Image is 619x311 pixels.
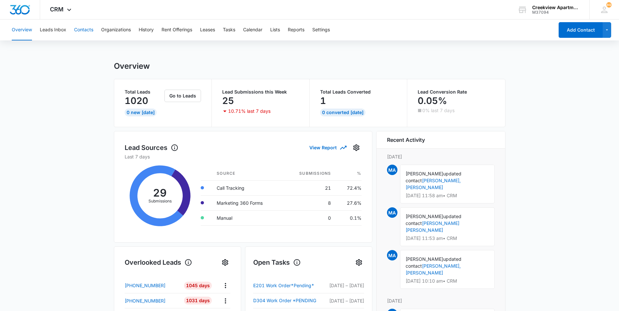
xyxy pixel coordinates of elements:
p: Last 7 days [125,153,362,160]
button: Overview [12,20,32,40]
p: [DATE] [387,153,495,160]
th: Source [211,167,283,181]
span: [PERSON_NAME] [406,214,443,219]
button: Tasks [223,20,235,40]
button: View Report [309,142,346,153]
button: Organizations [101,20,131,40]
button: Leads Inbox [40,20,66,40]
p: 25 [222,96,234,106]
div: 1031 Days [184,297,212,304]
a: D304 Work Order *PENDING [253,297,329,304]
td: Call Tracking [211,180,283,195]
a: [PERSON_NAME], [PERSON_NAME] [406,263,461,275]
td: Manual [211,210,283,225]
button: Settings [220,257,230,268]
span: MA [387,250,397,260]
th: Submissions [283,167,336,181]
button: Calendar [243,20,262,40]
h1: Open Tasks [253,258,301,267]
button: Settings [351,142,362,153]
p: 0% last 7 days [422,108,455,113]
span: MA [387,165,397,175]
td: Marketing 360 Forms [211,195,283,210]
a: [PERSON_NAME] [PERSON_NAME] [406,220,459,233]
p: 1 [320,96,326,106]
th: % [336,167,361,181]
p: [DATE] 11:58 am • CRM [406,193,489,198]
p: 0.05% [418,96,447,106]
button: Rent Offerings [162,20,192,40]
h1: Lead Sources [125,143,178,153]
div: notifications count [606,2,611,7]
span: [PERSON_NAME] [406,256,443,262]
a: Go to Leads [164,93,201,98]
a: [PERSON_NAME], [PERSON_NAME] [406,178,461,190]
span: 89 [606,2,611,7]
div: 0 Converted [DATE] [320,109,365,116]
button: Actions [220,280,230,290]
div: 1045 Days [184,282,212,289]
td: 8 [283,195,336,210]
button: Settings [312,20,330,40]
div: account name [532,5,580,10]
button: Settings [354,257,364,268]
a: [PHONE_NUMBER] [125,297,179,304]
td: 0 [283,210,336,225]
p: Total Leads Converted [320,90,397,94]
p: [PHONE_NUMBER] [125,297,165,304]
button: Reports [288,20,304,40]
span: CRM [50,6,64,13]
button: History [139,20,154,40]
button: Lists [270,20,280,40]
p: [DATE] – [DATE] [329,282,364,289]
p: [DATE] 10:10 am • CRM [406,279,489,283]
a: [PHONE_NUMBER] [125,282,179,289]
p: Lead Conversion Rate [418,90,495,94]
p: 10.71% last 7 days [228,109,271,113]
p: [DATE] 11:53 am • CRM [406,236,489,241]
h6: Recent Activity [387,136,425,144]
p: Total Leads [125,90,163,94]
td: 0.1% [336,210,361,225]
div: 0 New [DATE] [125,109,157,116]
h1: Overview [114,61,150,71]
h1: Overlooked Leads [125,258,192,267]
span: [PERSON_NAME] [406,171,443,176]
button: Leases [200,20,215,40]
button: Contacts [74,20,93,40]
td: 27.6% [336,195,361,210]
div: account id [532,10,580,15]
td: 72.4% [336,180,361,195]
p: [DATE] – [DATE] [329,297,364,304]
a: E201 Work Order*Pending* [253,282,329,289]
p: [PHONE_NUMBER] [125,282,165,289]
p: 1020 [125,96,148,106]
button: Go to Leads [164,90,201,102]
p: [DATE] [387,297,495,304]
td: 21 [283,180,336,195]
span: MA [387,207,397,218]
p: Lead Submissions this Week [222,90,299,94]
button: Add Contact [559,22,603,38]
button: Actions [220,296,230,306]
